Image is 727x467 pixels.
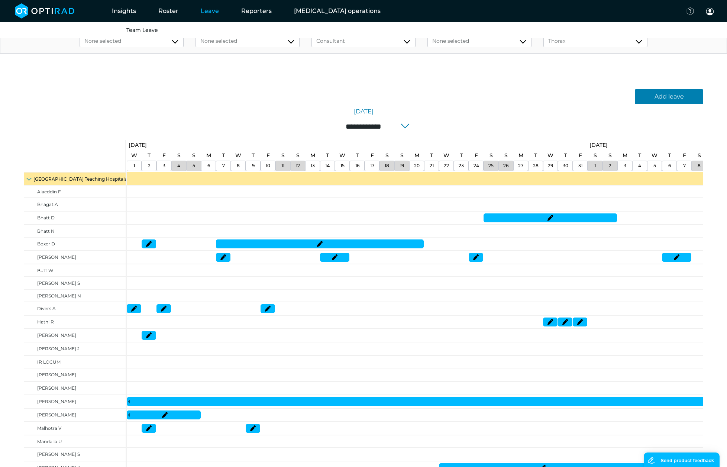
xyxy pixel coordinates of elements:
a: October 26, 2025 [503,150,510,161]
span: Malhotra V [37,425,61,431]
a: October 24, 2025 [473,150,480,161]
a: October 28, 2025 [531,161,540,171]
a: November 3, 2025 [621,150,629,161]
a: October 15, 2025 [339,161,346,171]
a: October 1, 2025 [132,161,137,171]
span: Butt W [37,268,53,273]
a: October 18, 2025 [384,150,391,161]
a: November 1, 2025 [592,150,599,161]
a: November 5, 2025 [650,150,659,161]
a: October 14, 2025 [324,150,331,161]
div: Consultant [316,37,411,45]
a: October 30, 2025 [561,161,570,171]
a: October 21, 2025 [428,161,436,171]
a: October 3, 2025 [161,150,168,161]
a: October 27, 2025 [516,161,525,171]
span: Bhatt N [37,228,55,234]
span: [PERSON_NAME] [37,372,76,377]
span: [GEOGRAPHIC_DATA] Teaching Hospitals Trust [33,176,139,182]
a: October 20, 2025 [413,150,421,161]
span: Bhatt D [37,215,55,220]
a: October 2, 2025 [146,161,152,171]
a: October 16, 2025 [354,150,361,161]
img: brand-opti-rad-logos-blue-and-white-d2f68631ba2948856bd03f2d395fb146ddc8fb01b4b6e9315ea85fa773367... [15,3,75,19]
a: October 12, 2025 [294,161,302,171]
a: October 18, 2025 [383,161,391,171]
div: None selected [200,37,295,45]
a: October 13, 2025 [308,150,317,161]
span: Divers A [37,306,56,311]
a: November 5, 2025 [652,161,658,171]
span: [PERSON_NAME] [37,254,76,260]
a: October 4, 2025 [175,150,182,161]
a: November 8, 2025 [696,150,703,161]
span: [PERSON_NAME] [37,399,76,404]
a: October 29, 2025 [546,150,555,161]
a: October 30, 2025 [562,150,569,161]
a: October 12, 2025 [294,150,301,161]
a: October 7, 2025 [220,150,227,161]
a: October 10, 2025 [265,150,272,161]
a: October 11, 2025 [280,150,287,161]
a: October 17, 2025 [368,161,376,171]
a: October 28, 2025 [532,150,539,161]
a: October 9, 2025 [250,150,256,161]
a: October 14, 2025 [323,161,332,171]
a: October 3, 2025 [161,161,167,171]
a: October 16, 2025 [353,161,361,171]
a: October 7, 2025 [220,161,227,171]
span: IR LOCUM [37,359,61,365]
span: Mandalia U [37,439,62,444]
span: [PERSON_NAME] [37,332,76,338]
a: November 7, 2025 [681,150,688,161]
a: October 22, 2025 [442,150,451,161]
a: October 31, 2025 [576,161,584,171]
a: October 9, 2025 [250,161,256,171]
a: October 10, 2025 [264,161,272,171]
a: October 29, 2025 [546,161,555,171]
span: Bhagat A [37,202,58,207]
div: None selected [432,37,527,45]
a: November 6, 2025 [666,161,673,171]
a: October 26, 2025 [501,161,510,171]
a: October 1, 2025 [127,140,149,151]
a: October 21, 2025 [428,150,435,161]
a: November 7, 2025 [681,161,688,171]
a: November 1, 2025 [592,161,598,171]
a: Add leave [635,89,703,104]
a: October 8, 2025 [235,161,242,171]
a: November 8, 2025 [696,161,702,171]
div: Thorax [548,37,643,45]
a: October 17, 2025 [369,150,376,161]
a: October 4, 2025 [175,161,182,171]
a: October 6, 2025 [206,161,212,171]
a: October 20, 2025 [412,161,421,171]
a: October 11, 2025 [280,161,286,171]
a: October 19, 2025 [398,161,406,171]
span: [PERSON_NAME] S [37,451,80,457]
a: October 6, 2025 [204,150,213,161]
span: [PERSON_NAME] J [37,346,80,351]
a: October 23, 2025 [458,150,465,161]
a: October 31, 2025 [577,150,584,161]
a: October 22, 2025 [442,161,451,171]
a: October 5, 2025 [190,150,197,161]
a: November 2, 2025 [607,150,614,161]
a: November 4, 2025 [636,150,643,161]
a: October 19, 2025 [398,150,405,161]
a: October 8, 2025 [233,150,243,161]
a: November 3, 2025 [622,161,628,171]
span: Hathi R [37,319,54,325]
span: Boxer D [37,241,55,247]
a: October 23, 2025 [457,161,466,171]
a: October 24, 2025 [472,161,481,171]
span: [PERSON_NAME] [37,412,76,418]
span: [PERSON_NAME] [37,385,76,391]
a: November 2, 2025 [607,161,613,171]
a: October 2, 2025 [146,150,152,161]
span: [PERSON_NAME] S [37,280,80,286]
a: November 4, 2025 [636,161,643,171]
a: November 1, 2025 [588,140,610,151]
span: Alaeddin F [37,189,61,194]
a: November 6, 2025 [666,150,673,161]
